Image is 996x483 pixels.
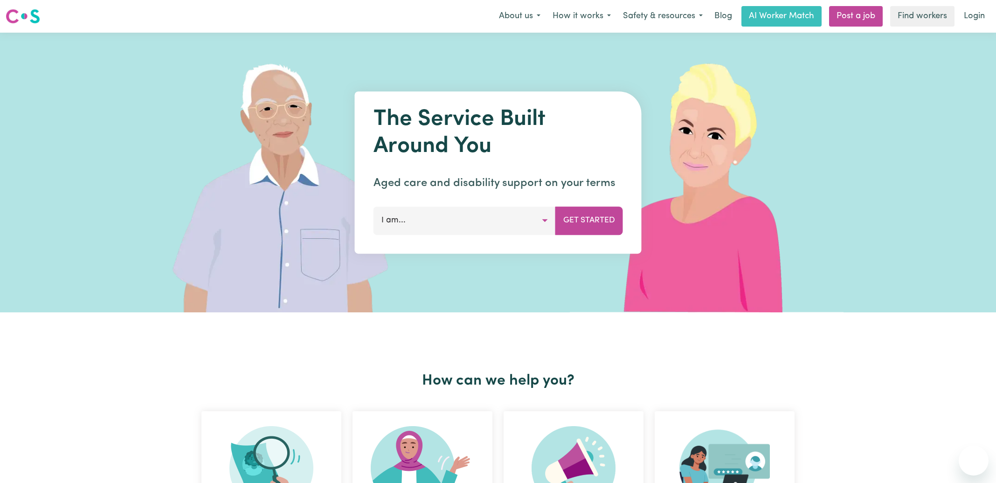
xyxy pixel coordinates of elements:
a: AI Worker Match [741,6,822,27]
button: Safety & resources [617,7,709,26]
img: Careseekers logo [6,8,40,25]
h1: The Service Built Around You [373,106,623,160]
iframe: Button to launch messaging window [959,446,989,476]
p: Aged care and disability support on your terms [373,175,623,192]
button: Get Started [555,207,623,235]
a: Find workers [890,6,954,27]
button: How it works [546,7,617,26]
a: Careseekers logo [6,6,40,27]
button: About us [493,7,546,26]
button: I am... [373,207,556,235]
a: Blog [709,6,738,27]
a: Post a job [829,6,883,27]
a: Login [958,6,990,27]
h2: How can we help you? [196,372,800,390]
